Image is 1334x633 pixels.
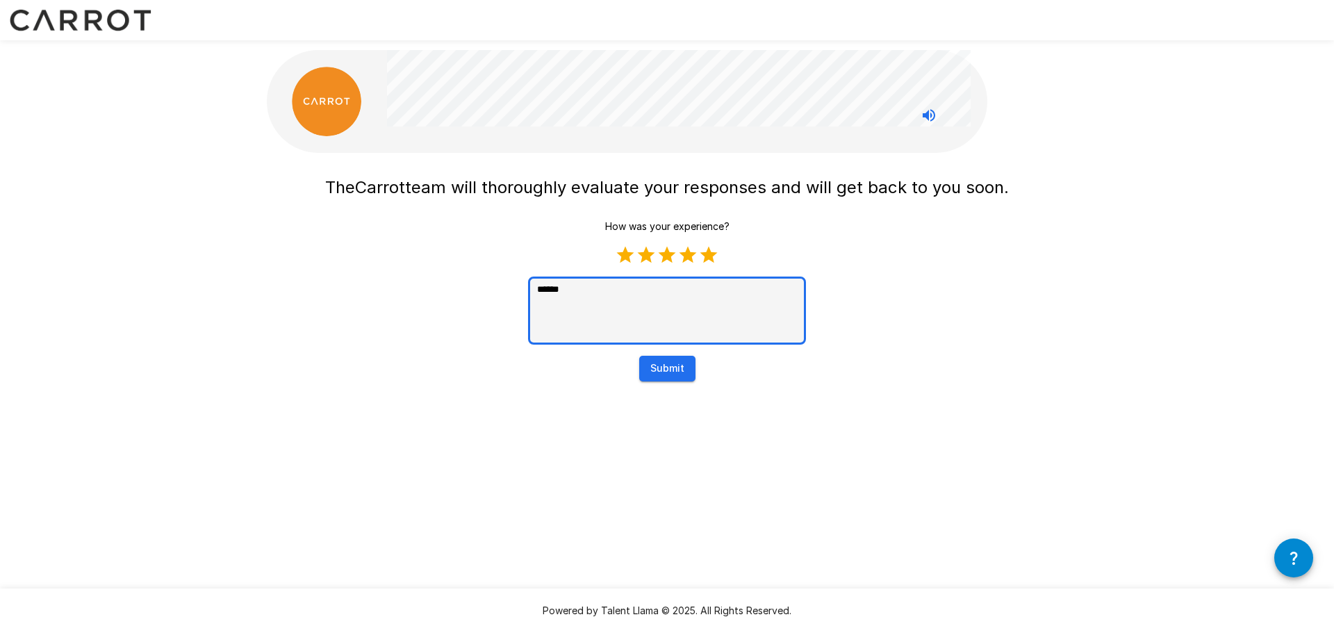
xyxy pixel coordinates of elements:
[639,356,695,381] button: Submit
[605,220,730,233] p: How was your experience?
[17,604,1317,618] p: Powered by Talent Llama © 2025. All Rights Reserved.
[915,101,943,129] button: Stop reading questions aloud
[405,177,1009,197] span: team will thoroughly evaluate your responses and will get back to you soon.
[292,67,361,136] img: carrot_logo.png
[325,177,355,197] span: The
[355,177,405,197] span: Carrot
